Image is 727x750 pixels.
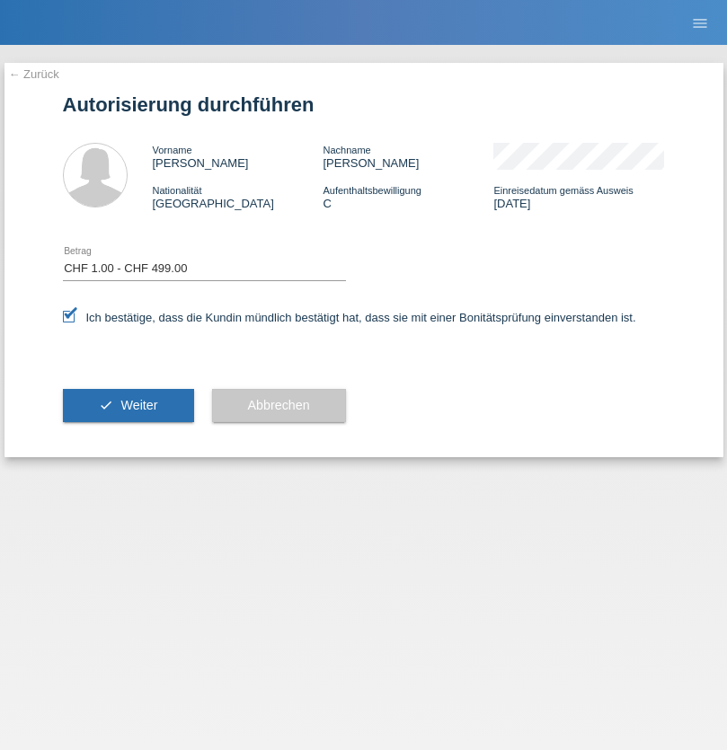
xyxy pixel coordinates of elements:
[682,17,718,28] a: menu
[120,398,157,412] span: Weiter
[323,183,493,210] div: C
[323,185,421,196] span: Aufenthaltsbewilligung
[493,185,633,196] span: Einreisedatum gemäss Ausweis
[493,183,664,210] div: [DATE]
[63,93,665,116] h1: Autorisierung durchführen
[323,143,493,170] div: [PERSON_NAME]
[248,398,310,412] span: Abbrechen
[63,389,194,423] button: check Weiter
[99,398,113,412] i: check
[153,143,324,170] div: [PERSON_NAME]
[153,185,202,196] span: Nationalität
[691,14,709,32] i: menu
[323,145,370,155] span: Nachname
[153,145,192,155] span: Vorname
[153,183,324,210] div: [GEOGRAPHIC_DATA]
[9,67,59,81] a: ← Zurück
[212,389,346,423] button: Abbrechen
[63,311,636,324] label: Ich bestätige, dass die Kundin mündlich bestätigt hat, dass sie mit einer Bonitätsprüfung einvers...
